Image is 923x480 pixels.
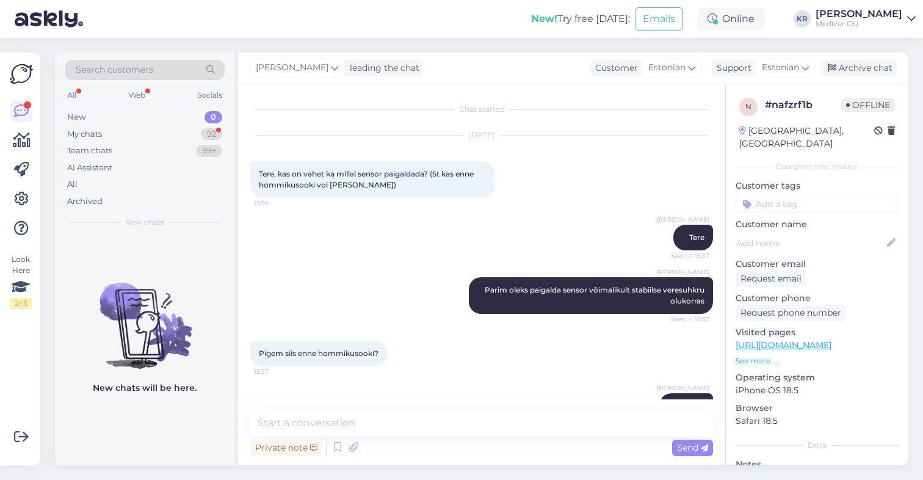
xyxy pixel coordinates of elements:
p: Customer tags [736,180,899,192]
span: [PERSON_NAME] [657,267,709,277]
div: My chats [67,128,102,140]
input: Add name [736,236,885,250]
div: [DATE] [250,129,713,140]
p: iPhone OS 18.5 [736,384,899,397]
div: Chat started [250,104,713,115]
div: Look Here [10,254,32,309]
div: 99+ [196,145,222,157]
p: Customer phone [736,292,899,305]
img: No chats [55,261,234,371]
div: Online [698,8,764,30]
a: [URL][DOMAIN_NAME] [736,340,831,351]
button: Emails [635,7,683,31]
div: 92 [201,128,222,140]
span: [PERSON_NAME] [256,61,328,75]
span: Estonian [762,61,799,75]
div: All [67,178,78,191]
span: Estonian [648,61,686,75]
span: 15:37 [254,367,300,376]
div: New [67,111,86,123]
p: Safari 18.5 [736,415,899,427]
span: Parim oleks paigalda sensor võimalikult stabiilse veresuhkru olukorras [485,285,706,305]
div: 0 [205,111,222,123]
span: Search customers [76,64,153,76]
div: [PERSON_NAME] [816,9,902,19]
span: Tere, kas on vahet ka millal sensor paigaldada? (St kas enne hommikusooki voi [PERSON_NAME]) [259,169,476,189]
div: Socials [195,87,225,103]
div: Archive chat [820,60,897,76]
div: Customer information [736,161,899,172]
div: Support [712,62,751,75]
span: Tere [689,233,704,242]
span: Offline [841,98,895,112]
div: # nafzrf1b [765,98,841,112]
p: See more ... [736,355,899,366]
p: Notes [736,458,899,471]
b: New! [531,13,557,24]
img: Askly Logo [10,62,33,85]
div: Web [126,87,148,103]
div: Archived [67,195,103,208]
p: Customer name [736,218,899,231]
div: Request email [736,271,806,287]
a: [PERSON_NAME]Medivar OÜ [816,9,916,29]
p: Visited pages [736,326,899,339]
div: Team chats [67,145,112,157]
p: Browser [736,402,899,415]
span: New chats [125,217,164,228]
span: 15:36 [254,198,300,208]
div: KR [794,10,811,27]
div: 2 / 3 [10,298,32,309]
span: [PERSON_NAME] [657,384,709,393]
span: Seen ✓ 15:37 [664,251,709,260]
p: New chats will be here. [93,382,197,395]
div: [GEOGRAPHIC_DATA], [GEOGRAPHIC_DATA] [739,125,874,150]
div: Medivar OÜ [816,19,902,29]
div: Customer [590,62,638,75]
span: n [745,102,751,111]
p: Customer email [736,258,899,271]
div: leading the chat [345,62,419,75]
span: [PERSON_NAME] [657,215,709,224]
span: Send [677,442,708,453]
div: All [65,87,79,103]
div: Private note [250,440,322,456]
div: Extra [736,440,899,451]
span: Pigem siis enne hommikusooki? [259,349,378,358]
span: Seen ✓ 15:37 [664,315,709,324]
div: AI Assistant [67,162,112,174]
input: Add a tag [736,195,899,213]
p: Operating system [736,371,899,384]
div: Try free [DATE]: [531,12,630,26]
div: Request phone number [736,305,846,321]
